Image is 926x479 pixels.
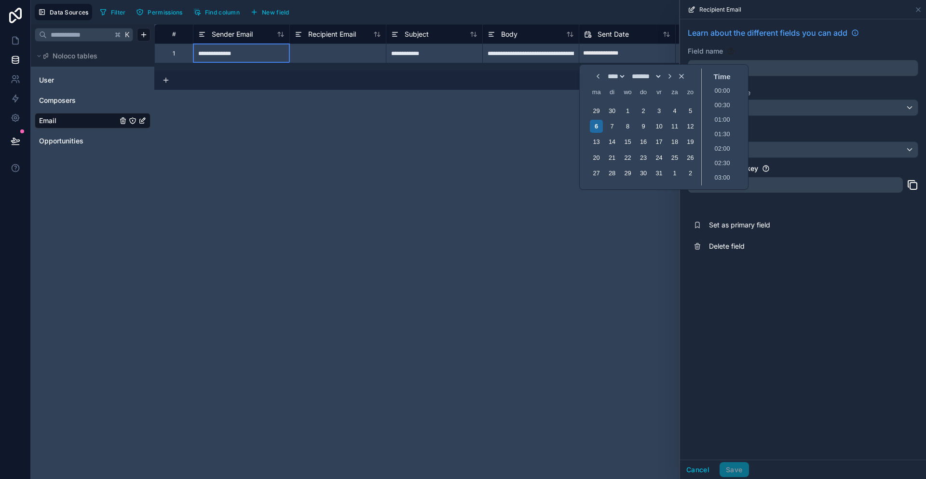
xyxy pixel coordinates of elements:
span: Body [501,29,517,39]
label: Choose a field type [688,88,918,98]
div: Choose vrijdag 24 oktober 2025 [653,151,666,164]
div: Composers [35,93,150,108]
div: dinsdag [606,85,619,99]
span: Email [39,116,56,126]
div: Choose dinsdag 30 september 2025 [606,104,619,117]
div: Month oktober, 2025 [588,103,698,181]
button: Delete field [688,236,918,257]
span: User [39,75,54,85]
div: Choose maandag 20 oktober 2025 [590,151,603,164]
span: Learn about the different fields you can add [688,27,847,39]
div: donderdag [637,85,650,99]
div: Opportunities [35,133,150,149]
span: Data Sources [50,9,89,16]
span: Permissions [148,9,182,16]
div: Choose woensdag 8 oktober 2025 [621,120,634,133]
button: New field [247,5,293,19]
button: Default [688,141,918,158]
li: 00:30 [702,99,743,113]
div: Choose zaterdag 1 november 2025 [668,167,681,180]
span: Set as primary field [709,220,848,230]
div: Choose zondag 19 oktober 2025 [684,135,697,148]
div: Time [704,72,740,81]
li: 02:00 [702,142,743,157]
li: 01:00 [702,113,743,128]
div: Choose woensdag 22 oktober 2025 [621,151,634,164]
div: Choose zondag 26 oktober 2025 [684,151,697,164]
label: Field name [688,46,723,56]
div: Choose zondag 12 oktober 2025 [684,120,697,133]
div: Choose maandag 29 september 2025 [590,104,603,117]
div: vrijdag [653,85,666,99]
div: User [35,72,150,88]
a: Learn about the different fields you can add [688,27,859,39]
div: Choose donderdag 16 oktober 2025 [637,135,650,148]
button: Cancel [680,462,716,478]
span: Recipient Email [699,6,741,14]
div: Choose zaterdag 4 oktober 2025 [668,104,681,117]
label: Format [688,128,918,138]
div: Choose maandag 13 oktober 2025 [590,135,603,148]
ul: Time [702,85,743,185]
div: Choose vrijdag 10 oktober 2025 [653,120,666,133]
li: 03:00 [702,171,743,186]
div: Choose Date and Time [586,69,742,185]
div: zondag [684,85,697,99]
div: woensdag [621,85,634,99]
a: Composers [39,96,117,105]
div: 1 [173,50,175,57]
div: Choose vrijdag 17 oktober 2025 [653,135,666,148]
div: # [162,30,186,38]
div: Choose vrijdag 31 oktober 2025 [653,167,666,180]
span: Recipient Email [308,29,356,39]
div: maandag [590,85,603,99]
li: 00:00 [702,85,743,99]
span: Opportunities [39,136,83,146]
div: Choose donderdag 2 oktober 2025 [637,104,650,117]
li: 01:30 [702,128,743,142]
div: Choose donderdag 30 oktober 2025 [637,167,650,180]
span: Sent Date [598,29,629,39]
span: Composers [39,96,76,105]
div: Choose zaterdag 25 oktober 2025 [668,151,681,164]
a: Permissions [133,5,190,19]
span: Filter [111,9,126,16]
div: Choose zaterdag 11 oktober 2025 [668,120,681,133]
button: Data Sources [35,4,92,20]
span: Noloco tables [53,51,97,61]
span: Find column [205,9,240,16]
a: User [39,75,117,85]
button: Find column [190,5,243,19]
a: Email [39,116,117,126]
button: Filter [96,5,129,19]
button: Text [688,99,918,116]
div: Choose woensdag 1 oktober 2025 [621,104,634,117]
div: Choose zondag 2 november 2025 [684,167,697,180]
div: Choose maandag 27 oktober 2025 [590,167,603,180]
li: 02:30 [702,157,743,171]
div: Email [35,113,150,128]
button: Noloco tables [35,49,145,63]
span: Delete field [709,241,848,251]
div: zaterdag [668,85,681,99]
div: Choose dinsdag 7 oktober 2025 [606,120,619,133]
div: Choose donderdag 23 oktober 2025 [637,151,650,164]
div: Choose dinsdag 28 oktober 2025 [606,167,619,180]
div: Choose zaterdag 18 oktober 2025 [668,135,681,148]
div: Choose maandag 6 oktober 2025 [590,120,603,133]
div: Choose dinsdag 14 oktober 2025 [606,135,619,148]
span: Sender Email [212,29,253,39]
button: Set as primary field [688,214,918,236]
div: Choose woensdag 29 oktober 2025 [621,167,634,180]
span: Subject [405,29,429,39]
span: New field [262,9,289,16]
div: Choose zondag 5 oktober 2025 [684,104,697,117]
div: Choose dinsdag 21 oktober 2025 [606,151,619,164]
span: K [124,31,131,38]
div: Choose vrijdag 3 oktober 2025 [653,104,666,117]
div: Choose woensdag 15 oktober 2025 [621,135,634,148]
a: Opportunities [39,136,117,146]
div: Choose donderdag 9 oktober 2025 [637,120,650,133]
button: Permissions [133,5,186,19]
